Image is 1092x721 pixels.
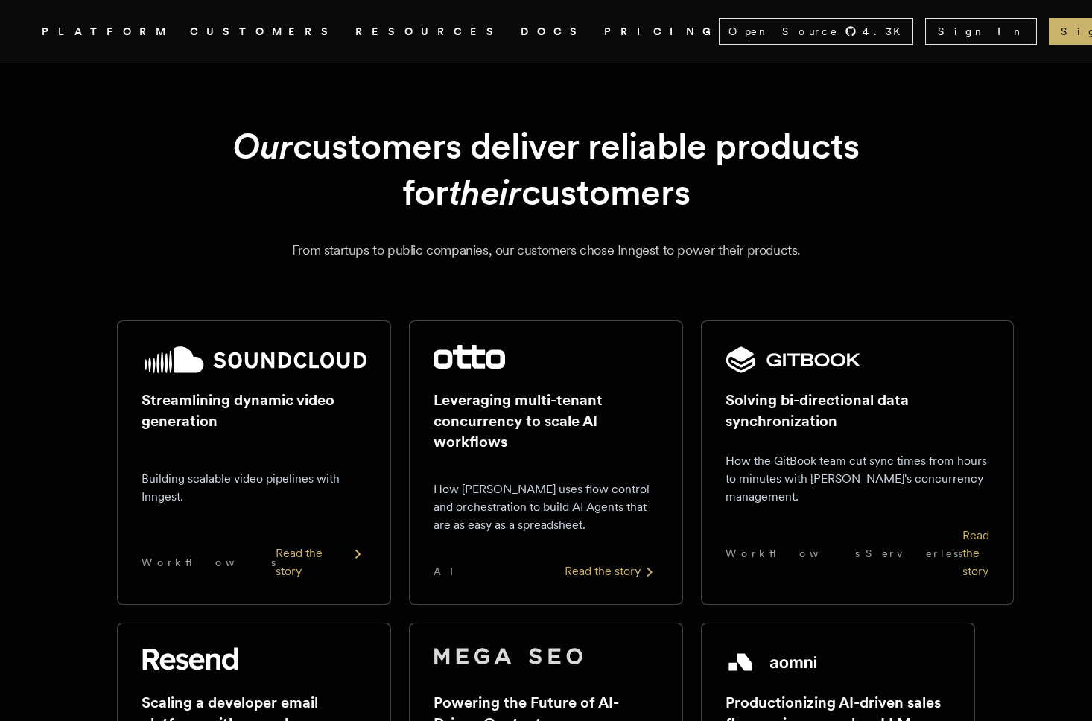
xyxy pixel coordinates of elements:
[142,647,238,671] img: Resend
[434,345,505,369] img: Otto
[726,546,860,561] span: Workflows
[42,22,172,41] button: PLATFORM
[142,470,366,506] p: Building scalable video pipelines with Inngest.
[726,390,989,431] h2: Solving bi-directional data synchronization
[863,24,910,39] span: 4.3 K
[142,390,366,431] h2: Streamlining dynamic video generation
[434,647,582,665] img: Mega SEO
[728,24,839,39] span: Open Source
[604,22,719,41] a: PRICING
[565,562,658,580] div: Read the story
[355,22,503,41] button: RESOURCES
[232,124,293,168] em: Our
[142,555,276,570] span: Workflows
[434,480,658,534] p: How [PERSON_NAME] uses flow control and orchestration to build AI Agents that are as easy as a sp...
[521,22,586,41] a: DOCS
[962,527,989,580] div: Read the story
[60,240,1032,261] p: From startups to public companies, our customers chose Inngest to power their products.
[276,544,366,580] div: Read the story
[726,647,820,677] img: Aomni
[142,345,366,375] img: SoundCloud
[190,22,337,41] a: CUSTOMERS
[866,546,962,561] span: Serverless
[409,320,683,605] a: Otto logoLeveraging multi-tenant concurrency to scale AI workflowsHow [PERSON_NAME] uses flow con...
[117,320,391,605] a: SoundCloud logoStreamlining dynamic video generationBuilding scalable video pipelines with Innges...
[434,564,466,579] span: AI
[925,18,1037,45] a: Sign In
[434,390,658,452] h2: Leveraging multi-tenant concurrency to scale AI workflows
[726,452,989,506] p: How the GitBook team cut sync times from hours to minutes with [PERSON_NAME]'s concurrency manage...
[153,123,939,216] h1: customers deliver reliable products for customers
[726,345,861,375] img: GitBook
[701,320,975,605] a: GitBook logoSolving bi-directional data synchronizationHow the GitBook team cut sync times from h...
[448,171,521,214] em: their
